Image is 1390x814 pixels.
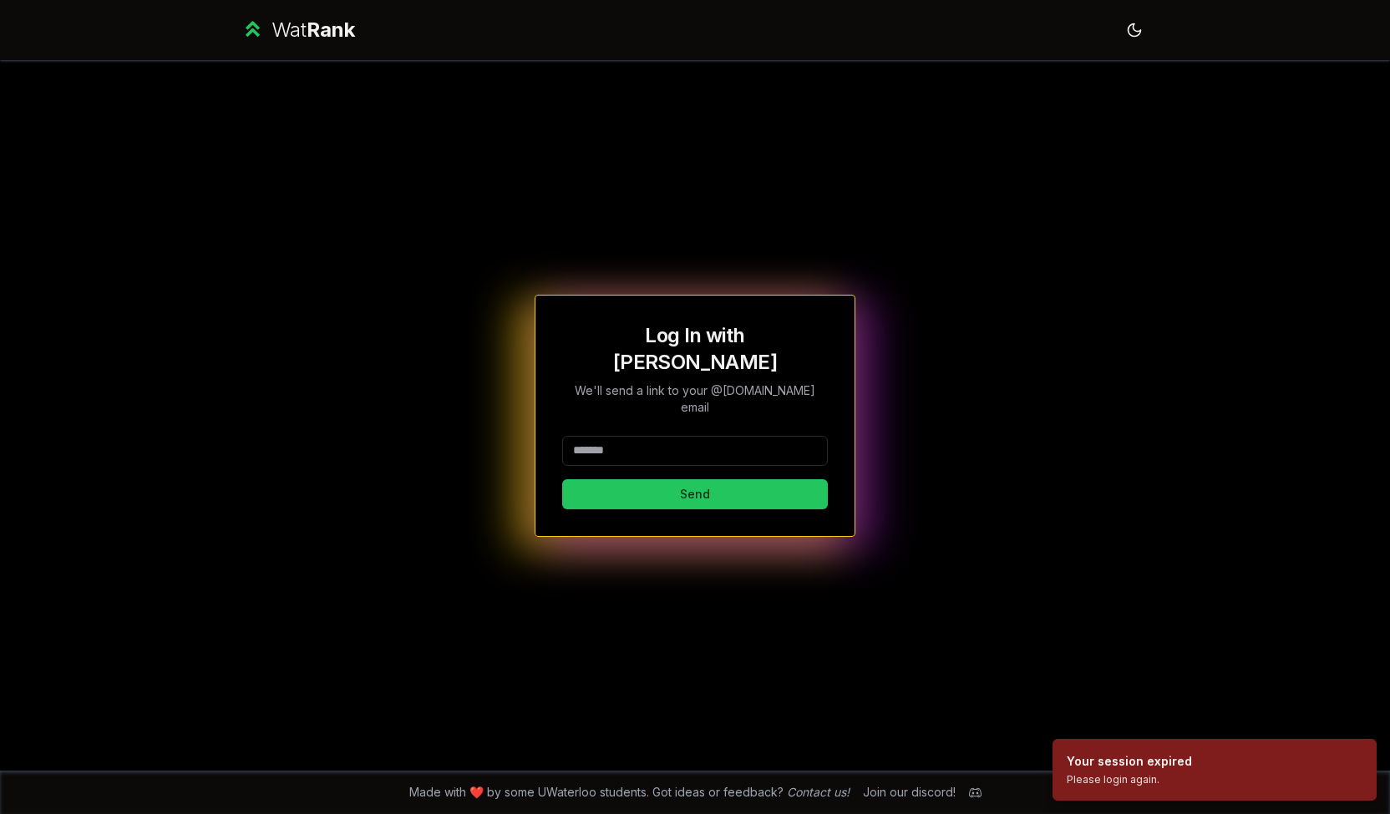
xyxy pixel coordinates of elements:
span: Rank [307,18,355,42]
span: Made with ❤️ by some UWaterloo students. Got ideas or feedback? [409,784,850,801]
p: We'll send a link to your @[DOMAIN_NAME] email [562,382,828,416]
h1: Log In with [PERSON_NAME] [562,322,828,376]
div: Your session expired [1067,753,1192,770]
a: Contact us! [787,785,850,799]
a: WatRank [241,17,355,43]
div: Please login again. [1067,773,1192,786]
div: Join our discord! [863,784,956,801]
button: Send [562,479,828,509]
div: Wat [271,17,355,43]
